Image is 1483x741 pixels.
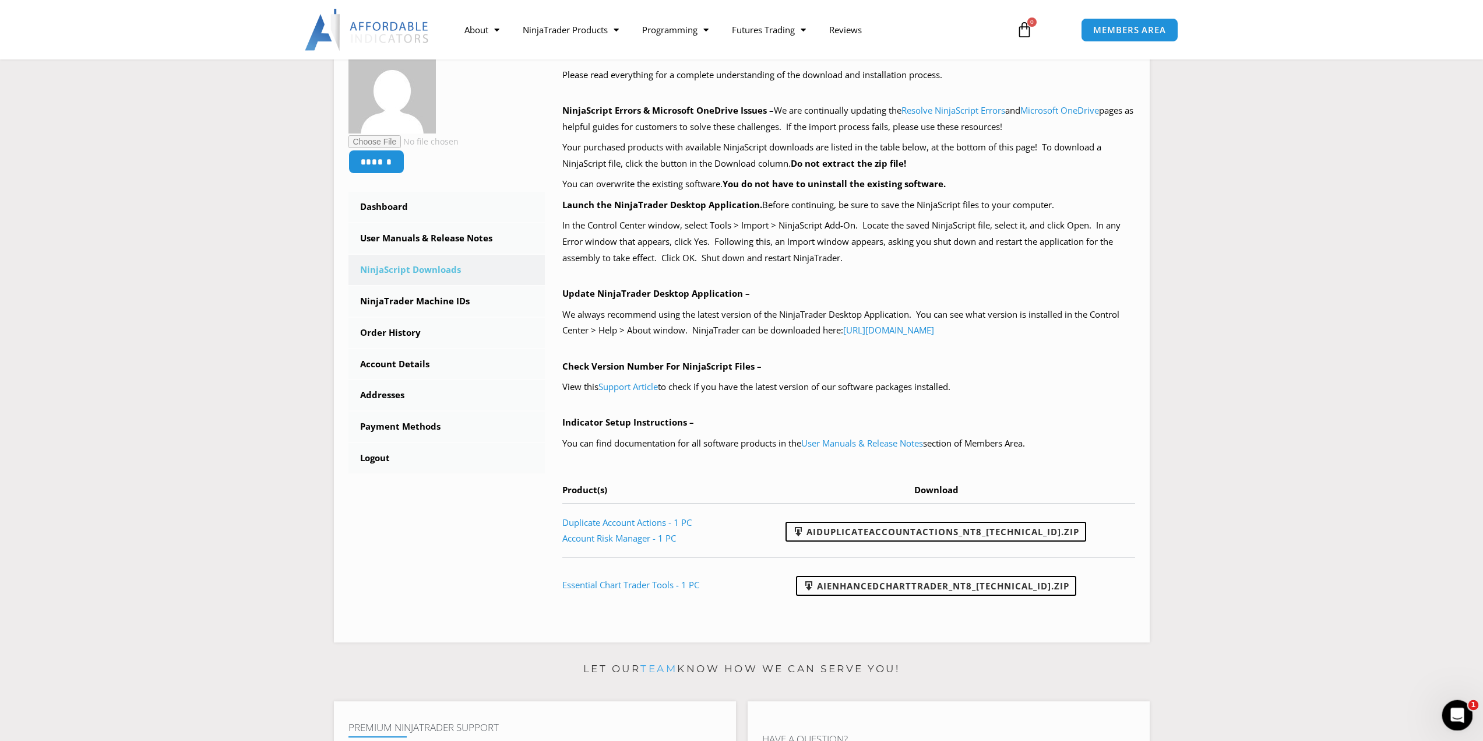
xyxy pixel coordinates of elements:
[348,223,545,254] a: User Manuals & Release Notes
[999,13,1050,47] a: 0
[19,278,182,369] div: As for the size column, if you are running two copiers, this more than likely caused the doubling...
[1442,700,1473,731] iframe: Intercom live chat
[562,416,694,428] b: Indicator Setup Instructions –
[562,103,1135,135] p: We are continually updating the and pages as helpful guides for customers to solve these challeng...
[562,199,762,210] b: Launch the NinjaTrader Desktop Application.
[348,349,545,380] a: Account Details
[720,16,818,43] a: Futures Trading
[37,382,46,391] button: Gif picker
[205,5,226,26] div: Close
[562,307,1135,339] p: We always recommend using the latest version of the NinjaTrader Desktop Application. You can see ...
[200,377,219,396] button: Send a message…
[1468,700,1479,711] span: 1
[348,443,545,473] a: Logout
[348,412,545,442] a: Payment Methods
[598,381,658,392] a: Support Article
[348,192,545,222] a: Dashboard
[562,360,762,372] b: Check Version Number For NinjaScript Files –
[348,286,545,317] a: NinjaTrader Machine IDs
[562,436,1135,452] p: You can find documentation for all software products in the section of Members Area.
[348,318,545,348] a: Order History
[18,382,27,391] button: Emoji picker
[57,15,80,26] p: Active
[791,157,906,169] b: Do not extract the zip file!
[901,104,1005,116] a: Resolve NinjaScript Errors
[10,357,223,377] textarea: Message…
[348,46,436,134] img: 97c25b0e1e6d6267396bfe7beb37643b7e6e24fb885db2505585f3182a66fa09
[1081,18,1178,42] a: MEMBERS AREA
[1093,26,1166,34] span: MEMBERS AREA
[562,379,1135,395] p: View this to check if you have the latest version of our software packages installed.
[562,484,607,496] span: Product(s)
[511,16,630,43] a: NinjaTrader Products
[562,176,1135,192] p: You can overwrite the existing software.
[33,6,52,25] img: Profile image for David
[19,112,133,133] a: User Manuals & Release Notes
[562,579,699,591] a: Essential Chart Trader Tools - 1 PC
[562,104,774,116] b: NinjaScript Errors & Microsoft OneDrive Issues –
[348,380,545,410] a: Addresses
[57,6,132,15] h1: [PERSON_NAME]
[1020,104,1099,116] a: Microsoft OneDrive
[562,217,1135,266] p: In the Control Center window, select Tools > Import > NinjaScript Add-On. Locate the saved NinjaS...
[562,197,1135,213] p: Before continuing, be sure to save the NinjaScript files to your computer.
[562,532,676,544] a: Account Risk Manager - 1 PC
[453,16,1003,43] nav: Menu
[1027,17,1037,27] span: 0
[914,484,959,496] span: Download
[348,192,545,473] nav: Account pages
[818,16,873,43] a: Reviews
[55,382,65,391] button: Upload attachment
[562,67,1135,83] p: Please read everything for a complete understanding of the download and installation process.
[348,255,545,285] a: NinjaScript Downloads
[348,722,721,733] h4: Premium NinjaTrader Support
[723,178,946,189] b: You do not have to uninstall the existing software.
[182,5,205,27] button: Home
[630,16,720,43] a: Programming
[334,660,1150,679] p: Let our know how we can serve you!
[453,16,511,43] a: About
[74,382,83,391] button: Start recording
[640,663,677,675] a: team
[796,576,1076,596] a: AIEnhancedChartTrader_NT8_[TECHNICAL_ID].zip
[843,324,934,336] a: [URL][DOMAIN_NAME]
[8,5,30,27] button: go back
[32,32,124,41] a: NinjaScript Downloads
[562,517,692,528] a: Duplicate Account Actions - 1 PC
[562,287,750,299] b: Update NinjaTrader Desktop Application –
[305,9,430,51] img: LogoAI
[785,522,1086,542] a: AIDuplicateAccountActions_NT8_[TECHNICAL_ID].zip
[562,139,1135,172] p: Your purchased products with available NinjaScript downloads are listed in the table below, at th...
[801,437,923,449] a: User Manuals & Release Notes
